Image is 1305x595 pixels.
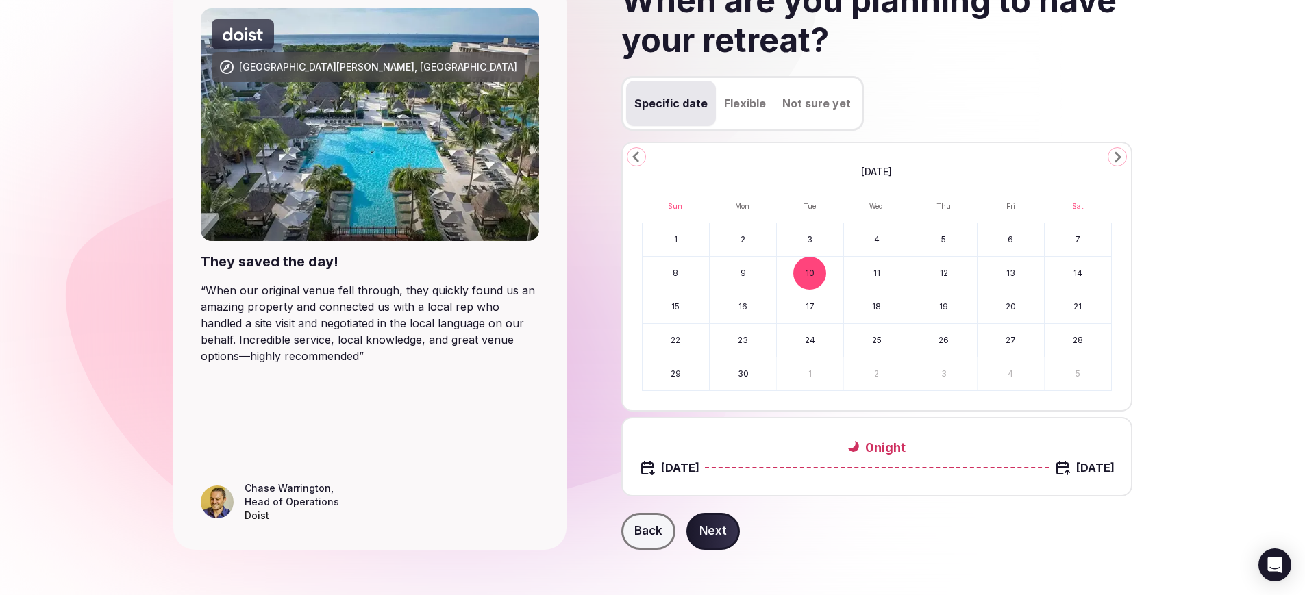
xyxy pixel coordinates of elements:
[910,257,977,290] button: Thursday, November 12th, 2026
[978,257,1044,290] button: Friday, November 13th, 2026
[978,357,1044,390] button: Friday, December 4th, 2026
[910,357,977,390] button: Thursday, December 3rd, 2026
[844,324,910,357] button: Wednesday, November 25th, 2026
[774,81,859,126] button: Not sure yet
[777,290,843,323] button: Tuesday, November 17th, 2026
[910,190,977,223] th: Thursday
[777,324,843,357] button: Tuesday, November 24th, 2026
[223,27,263,41] svg: Doist company logo
[776,190,843,223] th: Tuesday
[910,290,977,323] button: Thursday, November 19th, 2026
[643,357,710,390] button: Sunday, November 29th, 2026
[978,290,1044,323] button: Friday, November 20th, 2026
[844,357,910,390] button: Wednesday, December 2nd, 2026
[844,223,910,256] button: Wednesday, November 4th, 2026
[978,223,1044,256] button: Friday, November 6th, 2026
[686,513,740,550] button: Next
[626,81,716,126] button: Specific date
[861,165,892,179] span: [DATE]
[710,357,776,390] button: Monday, November 30th, 2026
[705,439,1049,456] h2: 0 night
[777,257,843,290] button: Tuesday, November 10th, 2026, selected
[977,190,1044,223] th: Friday
[1045,324,1111,357] button: Saturday, November 28th, 2026
[843,190,910,223] th: Wednesday
[844,257,910,290] button: Wednesday, November 11th, 2026
[245,509,339,522] div: Doist
[710,257,776,290] button: Monday, November 9th, 2026
[1045,357,1111,390] button: Saturday, December 5th, 2026
[1045,290,1111,323] button: Saturday, November 21st, 2026
[245,495,339,509] div: Head of Operations
[643,257,710,290] button: Sunday, November 8th, 2026
[844,290,910,323] button: Wednesday, November 18th, 2026
[201,485,234,518] img: Chase Warrington
[1045,223,1111,256] button: Saturday, November 7th, 2026
[710,223,776,256] button: Monday, November 2nd, 2026
[777,223,843,256] button: Tuesday, November 3rd, 2026
[621,513,675,550] button: Back
[245,481,339,522] figcaption: ,
[643,324,710,357] button: Sunday, November 22nd, 2026
[201,252,539,271] div: They saved the day!
[710,324,776,357] button: Monday, November 23rd, 2026
[201,8,539,241] img: Playa Del Carmen, Mexico
[643,223,710,256] button: Sunday, November 1st, 2026
[239,60,517,74] div: [GEOGRAPHIC_DATA][PERSON_NAME], [GEOGRAPHIC_DATA]
[643,290,710,323] button: Sunday, November 15th, 2026
[910,223,977,256] button: Thursday, November 5th, 2026
[627,147,646,166] button: Go to the Previous Month
[1054,459,1115,476] div: Check out
[978,324,1044,357] button: Friday, November 27th, 2026
[642,190,709,223] th: Sunday
[777,357,843,390] button: Tuesday, December 1st, 2026
[716,81,774,126] button: Flexible
[639,459,699,476] div: Check in
[1258,548,1291,581] div: Open Intercom Messenger
[709,190,776,223] th: Monday
[245,482,331,494] cite: Chase Warrington
[642,190,1112,391] table: November 2026
[1044,190,1111,223] th: Saturday
[1045,257,1111,290] button: Saturday, November 14th, 2026
[710,290,776,323] button: Monday, November 16th, 2026
[1108,147,1127,166] button: Go to the Next Month
[201,282,539,364] blockquote: “ When our original venue fell through, they quickly found us an amazing property and connected u...
[910,324,977,357] button: Thursday, November 26th, 2026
